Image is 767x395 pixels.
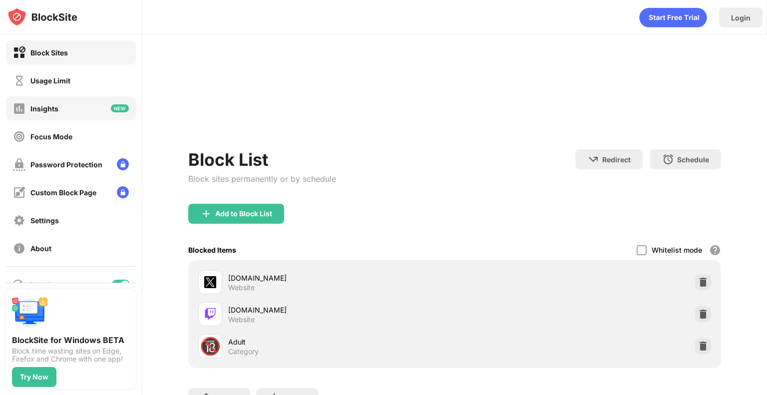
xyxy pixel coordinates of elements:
div: Block time wasting sites on Edge, Firefox and Chrome with one app! [12,347,130,363]
div: animation [639,7,707,27]
img: lock-menu.svg [117,158,129,170]
div: Adult [228,337,454,347]
img: push-desktop.svg [12,295,48,331]
img: focus-off.svg [13,130,25,143]
img: lock-menu.svg [117,186,129,198]
img: insights-off.svg [13,102,25,115]
div: Insights [30,104,58,113]
div: Focus Mode [30,132,72,141]
div: Login [731,13,751,22]
div: [DOMAIN_NAME] [228,273,454,283]
img: block-on.svg [13,46,25,59]
img: customize-block-page-off.svg [13,186,25,199]
div: Blocking [30,281,58,289]
img: password-protection-off.svg [13,158,25,171]
img: logo-blocksite.svg [7,7,77,27]
div: Custom Block Page [30,188,96,197]
div: Usage Limit [30,76,70,85]
div: Schedule [677,155,709,164]
div: Category [228,347,259,356]
img: favicons [204,308,216,320]
div: Blocked Items [188,246,236,254]
iframe: Banner [188,62,721,137]
div: About [30,244,51,253]
div: [DOMAIN_NAME] [228,305,454,315]
div: Settings [30,216,59,225]
div: Block Sites [30,48,68,57]
div: 🔞 [200,336,221,357]
div: Block sites permanently or by schedule [188,174,336,184]
img: blocking-icon.svg [12,279,24,291]
div: Try Now [20,373,48,381]
div: BlockSite for Windows BETA [12,335,130,345]
div: Block List [188,149,336,170]
div: Whitelist mode [652,246,702,254]
div: Website [228,315,255,324]
div: Website [228,283,255,292]
div: Password Protection [30,160,102,169]
img: time-usage-off.svg [13,74,25,87]
div: Redirect [602,155,631,164]
img: favicons [204,276,216,288]
img: about-off.svg [13,242,25,255]
img: new-icon.svg [111,104,129,112]
div: Add to Block List [215,210,272,218]
img: settings-off.svg [13,214,25,227]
